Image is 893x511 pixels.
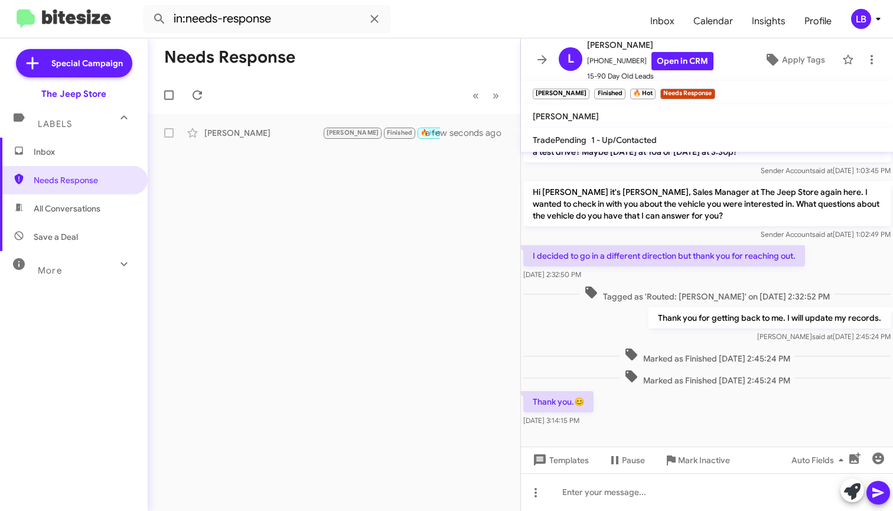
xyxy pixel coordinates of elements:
[327,129,379,136] span: [PERSON_NAME]
[472,88,479,103] span: «
[523,181,891,226] p: Hi [PERSON_NAME] it's [PERSON_NAME], Sales Manager at The Jeep Store again here. I wanted to chec...
[164,48,295,67] h1: Needs Response
[523,270,581,279] span: [DATE] 2:32:50 PM
[533,135,586,145] span: TradePending
[684,4,742,38] a: Calendar
[598,450,654,471] button: Pause
[851,9,871,29] div: LB
[812,230,833,239] span: said at
[521,450,598,471] button: Templates
[523,245,805,266] p: I decided to go in a different direction but thank you for reaching out.
[34,146,134,158] span: Inbox
[648,307,891,328] p: Thank you for getting back to me. I will update my records.
[523,416,579,425] span: [DATE] 3:14:15 PM
[533,111,599,122] span: [PERSON_NAME]
[533,89,589,99] small: [PERSON_NAME]
[841,9,880,29] button: LB
[466,83,506,108] nav: Page navigation example
[34,174,134,186] span: Needs Response
[641,4,684,38] a: Inbox
[421,129,441,136] span: 🔥 Hot
[782,49,825,70] span: Apply Tags
[387,129,413,136] span: Finished
[791,450,848,471] span: Auto Fields
[41,88,106,100] div: The Jeep Store
[752,49,836,70] button: Apply Tags
[622,450,645,471] span: Pause
[51,57,123,69] span: Special Campaign
[493,88,499,103] span: »
[523,391,594,412] p: Thank you.😊
[485,83,506,108] button: Next
[322,126,440,139] div: Thank you.😊
[761,230,891,239] span: Sender Account [DATE] 1:02:49 PM
[742,4,795,38] a: Insights
[761,166,891,175] span: Sender Account [DATE] 1:03:45 PM
[757,332,891,341] span: [PERSON_NAME] [DATE] 2:45:24 PM
[782,450,858,471] button: Auto Fields
[812,332,833,341] span: said at
[38,119,72,129] span: Labels
[440,127,511,139] div: a few seconds ago
[654,450,739,471] button: Mark Inactive
[587,70,713,82] span: 15-90 Day Old Leads
[651,52,713,70] a: Open in CRM
[620,369,795,386] span: Marked as Finished [DATE] 2:45:24 PM
[568,50,574,69] span: L
[579,285,835,302] span: Tagged as 'Routed: [PERSON_NAME]' on [DATE] 2:32:52 PM
[795,4,841,38] a: Profile
[143,5,391,33] input: Search
[594,89,625,99] small: Finished
[630,89,656,99] small: 🔥 Hot
[591,135,657,145] span: 1 - Up/Contacted
[678,450,730,471] span: Mark Inactive
[620,347,795,364] span: Marked as Finished [DATE] 2:45:24 PM
[34,231,78,243] span: Save a Deal
[34,203,100,214] span: All Conversations
[660,89,715,99] small: Needs Response
[587,52,713,70] span: [PHONE_NUMBER]
[587,38,713,52] span: [PERSON_NAME]
[530,450,589,471] span: Templates
[16,49,132,77] a: Special Campaign
[38,265,62,276] span: More
[812,166,833,175] span: said at
[204,127,322,139] div: [PERSON_NAME]
[465,83,486,108] button: Previous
